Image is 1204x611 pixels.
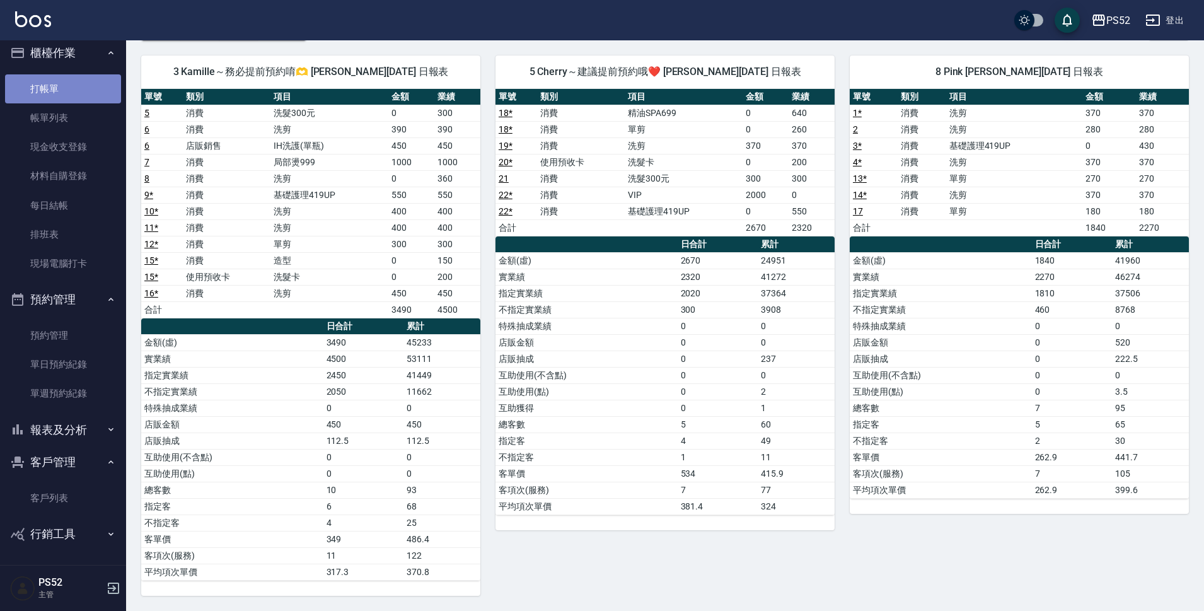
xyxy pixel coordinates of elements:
[758,285,835,301] td: 37364
[758,367,835,383] td: 0
[1112,400,1189,416] td: 95
[1136,137,1189,154] td: 430
[141,89,480,318] table: a dense table
[743,187,789,203] td: 2000
[789,105,835,121] td: 640
[537,121,625,137] td: 消費
[434,121,480,137] td: 390
[141,318,480,581] table: a dense table
[495,400,678,416] td: 互助獲得
[434,285,480,301] td: 450
[183,285,270,301] td: 消費
[1082,219,1135,236] td: 1840
[5,37,121,69] button: 櫃檯作業
[10,576,35,601] img: Person
[5,350,121,379] a: 單日預約紀錄
[270,203,388,219] td: 洗剪
[1032,433,1112,449] td: 2
[270,121,388,137] td: 洗剪
[495,219,537,236] td: 合計
[403,416,480,433] td: 450
[1082,105,1135,121] td: 370
[850,285,1032,301] td: 指定實業績
[5,484,121,513] a: 客戶列表
[1032,269,1112,285] td: 2270
[898,105,946,121] td: 消費
[388,170,434,187] td: 0
[1112,269,1189,285] td: 46274
[625,154,743,170] td: 洗髮卡
[758,383,835,400] td: 2
[1032,400,1112,416] td: 7
[946,203,1083,219] td: 單剪
[850,416,1032,433] td: 指定客
[850,383,1032,400] td: 互助使用(點)
[850,334,1032,351] td: 店販金額
[1112,334,1189,351] td: 520
[144,108,149,118] a: 5
[5,518,121,550] button: 行銷工具
[625,187,743,203] td: VIP
[183,187,270,203] td: 消費
[758,416,835,433] td: 60
[388,203,434,219] td: 400
[141,334,323,351] td: 金額(虛)
[5,283,121,316] button: 預約管理
[141,465,323,482] td: 互助使用(點)
[625,121,743,137] td: 單剪
[141,449,323,465] td: 互助使用(不含點)
[850,465,1032,482] td: 客項次(服務)
[1112,252,1189,269] td: 41960
[270,285,388,301] td: 洗剪
[495,269,678,285] td: 實業績
[789,187,835,203] td: 0
[1032,351,1112,367] td: 0
[15,11,51,27] img: Logo
[758,351,835,367] td: 237
[678,252,758,269] td: 2670
[141,301,183,318] td: 合計
[946,154,1083,170] td: 洗剪
[678,400,758,416] td: 0
[270,105,388,121] td: 洗髮300元
[141,383,323,400] td: 不指定實業績
[403,318,480,335] th: 累計
[5,161,121,190] a: 材料自購登錄
[323,449,403,465] td: 0
[141,367,323,383] td: 指定實業績
[403,433,480,449] td: 112.5
[388,137,434,154] td: 450
[323,433,403,449] td: 112.5
[5,103,121,132] a: 帳單列表
[388,89,434,105] th: 金額
[625,137,743,154] td: 洗剪
[758,236,835,253] th: 累計
[850,351,1032,367] td: 店販抽成
[850,482,1032,498] td: 平均項次單價
[1032,449,1112,465] td: 262.9
[537,203,625,219] td: 消費
[495,465,678,482] td: 客單價
[144,157,149,167] a: 7
[946,105,1083,121] td: 洗剪
[1082,154,1135,170] td: 370
[789,170,835,187] td: 300
[678,334,758,351] td: 0
[946,137,1083,154] td: 基礎護理419UP
[1032,301,1112,318] td: 460
[898,170,946,187] td: 消費
[388,236,434,252] td: 300
[758,482,835,498] td: 77
[678,433,758,449] td: 4
[789,137,835,154] td: 370
[758,433,835,449] td: 49
[156,66,465,78] span: 3 Kamille～務必提前預約唷🫶 [PERSON_NAME][DATE] 日報表
[850,89,898,105] th: 單號
[678,498,758,515] td: 381.4
[38,589,103,600] p: 主管
[678,236,758,253] th: 日合計
[1082,121,1135,137] td: 280
[789,219,835,236] td: 2320
[403,465,480,482] td: 0
[789,89,835,105] th: 業績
